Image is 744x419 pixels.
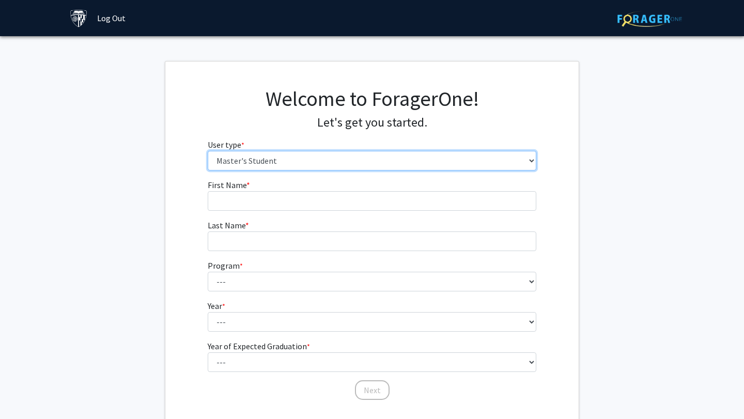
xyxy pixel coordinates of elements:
[617,11,682,27] img: ForagerOne Logo
[208,300,225,312] label: Year
[208,115,537,130] h4: Let's get you started.
[355,380,390,400] button: Next
[208,138,244,151] label: User type
[208,180,246,190] span: First Name
[208,220,245,230] span: Last Name
[208,340,310,352] label: Year of Expected Graduation
[70,9,88,27] img: Johns Hopkins University Logo
[8,373,44,411] iframe: Chat
[208,259,243,272] label: Program
[208,86,537,111] h1: Welcome to ForagerOne!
